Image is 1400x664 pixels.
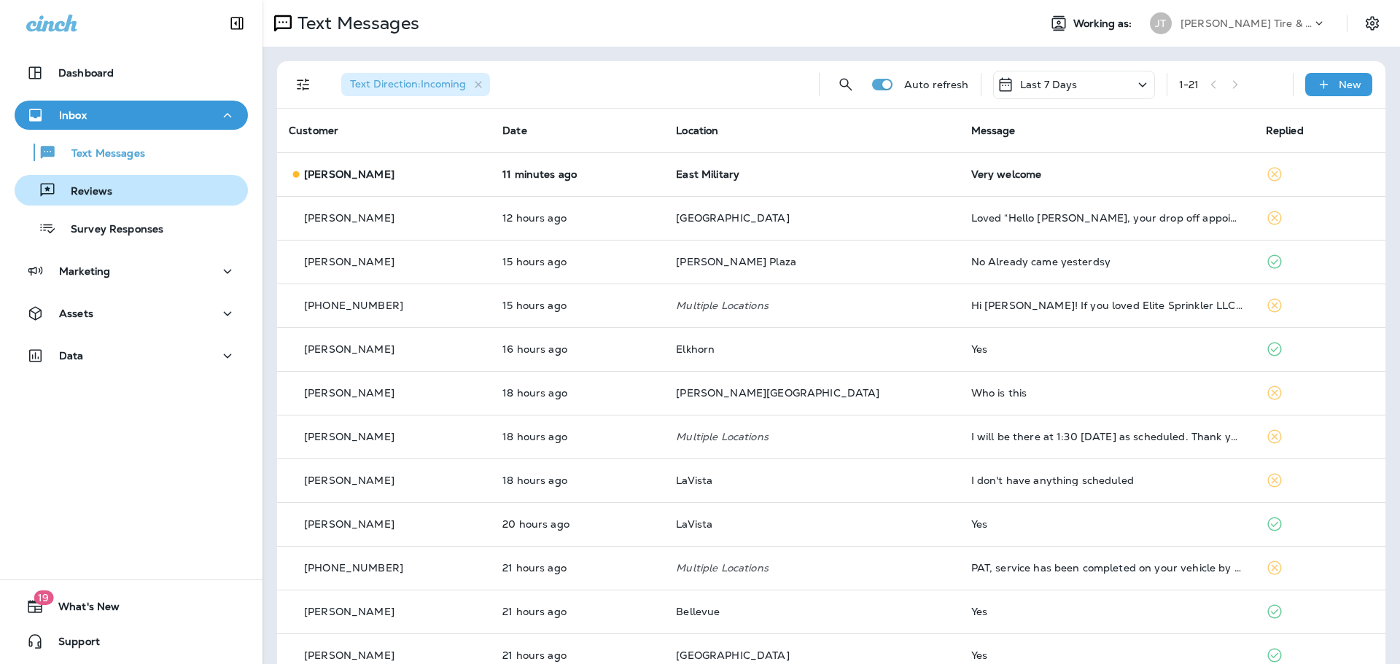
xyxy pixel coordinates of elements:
button: Dashboard [15,58,248,87]
span: [PERSON_NAME][GEOGRAPHIC_DATA] [676,386,879,399]
p: Survey Responses [56,223,163,237]
button: Filters [289,70,318,99]
p: Aug 27, 2025 09:58 AM [502,649,653,661]
button: 19What's New [15,592,248,621]
span: Bellevue [676,605,720,618]
p: Data [59,350,84,362]
p: Dashboard [58,67,114,79]
button: Settings [1359,10,1385,36]
p: Inbox [59,109,87,121]
p: [PHONE_NUMBER] [304,300,403,311]
span: [PERSON_NAME] Plaza [676,255,796,268]
p: Aug 27, 2025 07:13 PM [502,212,653,224]
p: Aug 27, 2025 03:06 PM [502,343,653,355]
p: Aug 27, 2025 10:47 AM [502,518,653,530]
button: Marketing [15,257,248,286]
p: [PERSON_NAME] [304,518,394,530]
span: East Military [676,168,739,181]
p: [PERSON_NAME] [304,168,394,180]
span: Working as: [1073,17,1135,30]
p: Last 7 Days [1020,79,1078,90]
p: Aug 27, 2025 10:29 AM [502,606,653,617]
p: [PERSON_NAME] [304,212,394,224]
p: [PERSON_NAME] [304,256,394,267]
p: Aug 27, 2025 04:00 PM [502,256,653,267]
span: Message [971,124,1016,137]
p: [PERSON_NAME] [304,387,394,399]
p: Assets [59,308,93,319]
p: [PERSON_NAME] [304,343,394,355]
p: Aug 27, 2025 03:55 PM [502,300,653,311]
p: Multiple Locations [676,431,947,442]
span: Customer [289,124,338,137]
span: [GEOGRAPHIC_DATA] [676,211,789,224]
p: Aug 28, 2025 07:30 AM [502,168,653,180]
span: LaVista [676,474,712,487]
div: Who is this [971,387,1242,399]
button: Text Messages [15,137,248,168]
p: [PERSON_NAME] [304,431,394,442]
p: [PERSON_NAME] [304,606,394,617]
button: Reviews [15,175,248,206]
span: 19 [34,590,53,605]
p: [PERSON_NAME] [304,649,394,661]
p: New [1339,79,1361,90]
span: What's New [44,601,120,618]
button: Search Messages [831,70,860,99]
p: [PERSON_NAME] [304,474,394,486]
div: Yes [971,518,1242,530]
span: Text Direction : Incoming [350,77,466,90]
div: Hi BOB! If you loved Elite Sprinkler LLC would you mind leaving us a review? If not 100% satisfie... [971,300,1242,311]
div: I will be there at 1:30 tomorrow as scheduled. Thank you! [971,431,1242,442]
div: Loved “Hello Chris, your drop off appointment at Jensen Tire & Auto is tomorrow. Reschedule? Call... [971,212,1242,224]
p: [PHONE_NUMBER] [304,562,403,574]
p: Text Messages [57,147,145,161]
span: Elkhorn [676,343,715,356]
button: Support [15,627,248,656]
p: [PERSON_NAME] Tire & Auto [1181,17,1312,29]
button: Assets [15,299,248,328]
p: Aug 27, 2025 01:24 PM [502,387,653,399]
p: Reviews [56,185,112,199]
p: Marketing [59,265,110,277]
button: Inbox [15,101,248,130]
div: I don't have anything scheduled [971,474,1242,486]
span: Support [44,636,100,653]
div: 1 - 21 [1179,79,1199,90]
div: Yes [971,606,1242,617]
p: Multiple Locations [676,300,947,311]
p: Auto refresh [904,79,969,90]
p: Text Messages [292,12,419,34]
div: PAT, service has been completed on your vehicle by Jensen Tire & Auto, the total today is $272.37... [971,562,1242,574]
div: JT [1150,12,1172,34]
div: No Already came yesterdsy [971,256,1242,267]
button: Data [15,341,248,370]
p: Aug 27, 2025 01:21 PM [502,431,653,442]
div: Yes [971,343,1242,355]
div: Very welcome [971,168,1242,180]
span: [GEOGRAPHIC_DATA] [676,649,789,662]
span: LaVista [676,517,712,531]
p: Aug 27, 2025 10:31 AM [502,562,653,574]
button: Survey Responses [15,213,248,243]
button: Collapse Sidebar [217,9,257,38]
span: Replied [1266,124,1304,137]
span: Date [502,124,527,137]
div: Yes [971,649,1242,661]
div: Text Direction:Incoming [341,73,490,96]
p: Multiple Locations [676,562,947,574]
span: Location [676,124,718,137]
p: Aug 27, 2025 12:56 PM [502,474,653,486]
